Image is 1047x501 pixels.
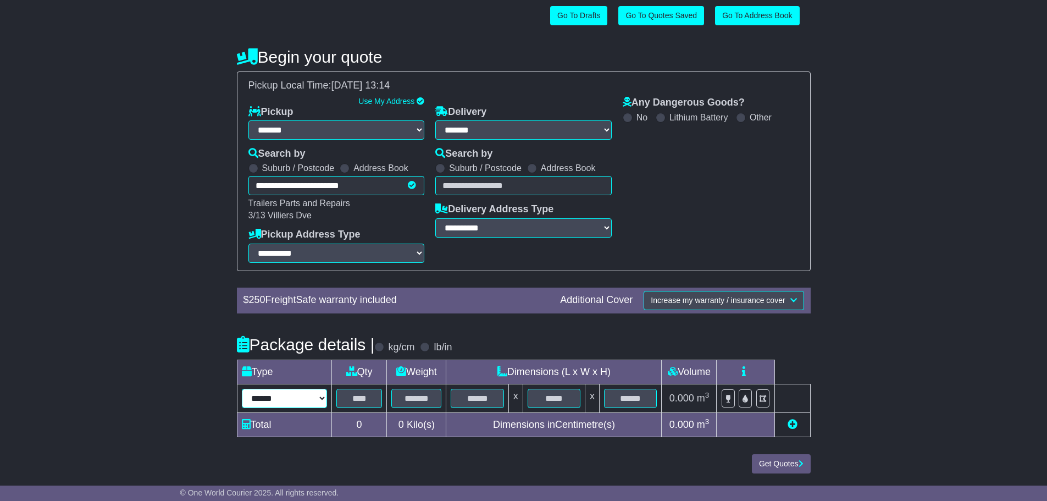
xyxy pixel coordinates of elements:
[750,112,772,123] label: Other
[331,360,387,384] td: Qty
[387,412,446,437] td: Kilo(s)
[248,211,312,220] span: 3/13 Villiers Dve
[353,163,408,173] label: Address Book
[387,360,446,384] td: Weight
[331,412,387,437] td: 0
[508,384,523,412] td: x
[697,419,710,430] span: m
[449,163,522,173] label: Suburb / Postcode
[555,294,638,306] div: Additional Cover
[446,412,662,437] td: Dimensions in Centimetre(s)
[262,163,335,173] label: Suburb / Postcode
[248,229,361,241] label: Pickup Address Type
[669,393,694,404] span: 0.000
[623,97,745,109] label: Any Dangerous Goods?
[435,148,492,160] label: Search by
[752,454,811,474] button: Get Quotes
[669,419,694,430] span: 0.000
[248,199,350,208] span: Trailers Parts and Repairs
[237,335,375,354] h4: Package details |
[550,6,607,25] a: Go To Drafts
[662,360,717,384] td: Volume
[705,391,710,399] sup: 3
[644,291,804,310] button: Increase my warranty / insurance cover
[788,419,797,430] a: Add new item
[435,203,553,216] label: Delivery Address Type
[249,294,265,305] span: 250
[636,112,647,123] label: No
[446,360,662,384] td: Dimensions (L x W x H)
[238,294,555,306] div: $ FreightSafe warranty included
[715,6,799,25] a: Go To Address Book
[618,6,704,25] a: Go To Quotes Saved
[435,106,486,118] label: Delivery
[331,80,390,91] span: [DATE] 13:14
[248,148,306,160] label: Search by
[705,417,710,426] sup: 3
[237,48,811,66] h4: Begin your quote
[398,419,404,430] span: 0
[248,106,293,118] label: Pickup
[180,488,339,497] span: © One World Courier 2025. All rights reserved.
[237,412,331,437] td: Total
[669,112,728,123] label: Lithium Battery
[358,97,414,106] a: Use My Address
[243,80,805,92] div: Pickup Local Time:
[388,342,414,354] label: kg/cm
[541,163,596,173] label: Address Book
[585,384,600,412] td: x
[237,360,331,384] td: Type
[651,296,785,305] span: Increase my warranty / insurance cover
[434,342,452,354] label: lb/in
[697,393,710,404] span: m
